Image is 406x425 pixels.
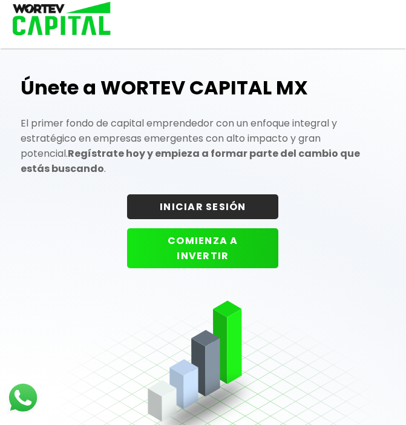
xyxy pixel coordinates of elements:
[21,116,386,176] p: El primer fondo de capital emprendedor con un enfoque integral y estratégico en empresas emergent...
[21,73,386,102] h1: Únete a WORTEV CAPITAL MX
[127,228,278,268] button: COMIENZA A INVERTIR
[127,194,278,219] button: INICIAR SESIÓN
[127,249,278,263] a: COMIENZA A INVERTIR
[6,381,40,415] img: logos_whatsapp-icon.242b2217.svg
[127,200,278,214] a: INICIAR SESIÓN
[21,147,360,176] strong: Regístrate hoy y empieza a formar parte del cambio que estás buscando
